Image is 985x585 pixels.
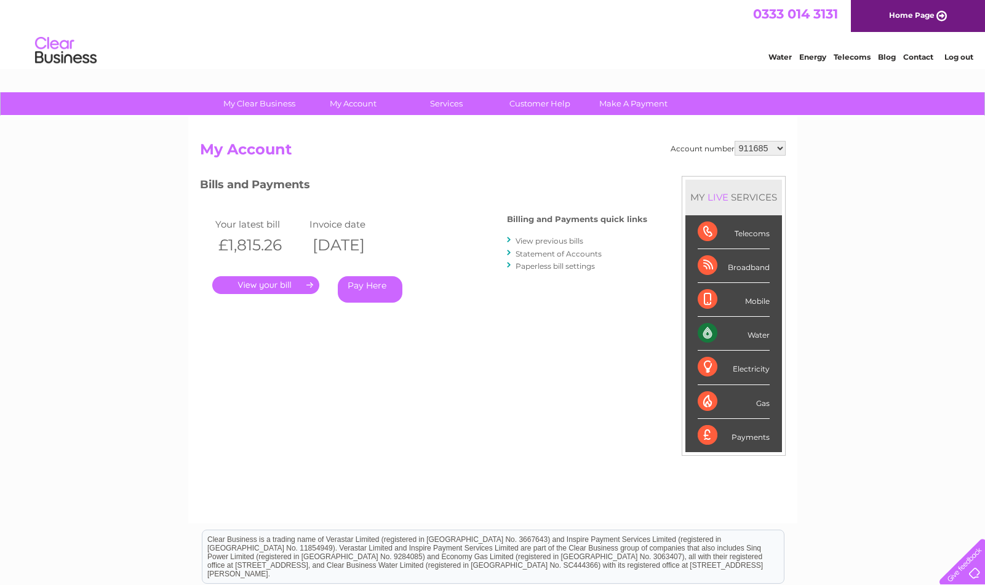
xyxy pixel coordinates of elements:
a: 0333 014 3131 [753,6,838,22]
td: Invoice date [306,216,401,233]
div: Mobile [698,283,770,317]
h2: My Account [200,141,786,164]
div: Broadband [698,249,770,283]
a: Water [768,52,792,62]
div: LIVE [705,191,731,203]
a: Pay Here [338,276,402,303]
a: View previous bills [516,236,583,245]
a: Energy [799,52,826,62]
a: My Account [302,92,404,115]
a: Customer Help [489,92,591,115]
a: Make A Payment [583,92,684,115]
a: . [212,276,319,294]
a: Paperless bill settings [516,261,595,271]
a: Services [396,92,497,115]
a: Telecoms [834,52,871,62]
th: [DATE] [306,233,401,258]
div: Telecoms [698,215,770,249]
a: Contact [903,52,933,62]
div: MY SERVICES [685,180,782,215]
h3: Bills and Payments [200,176,647,197]
div: Clear Business is a trading name of Verastar Limited (registered in [GEOGRAPHIC_DATA] No. 3667643... [202,7,784,60]
th: £1,815.26 [212,233,307,258]
a: Blog [878,52,896,62]
a: My Clear Business [209,92,310,115]
a: Log out [944,52,973,62]
h4: Billing and Payments quick links [507,215,647,224]
div: Account number [671,141,786,156]
a: Statement of Accounts [516,249,602,258]
td: Your latest bill [212,216,307,233]
div: Electricity [698,351,770,384]
img: logo.png [34,32,97,70]
div: Payments [698,419,770,452]
div: Gas [698,385,770,419]
div: Water [698,317,770,351]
